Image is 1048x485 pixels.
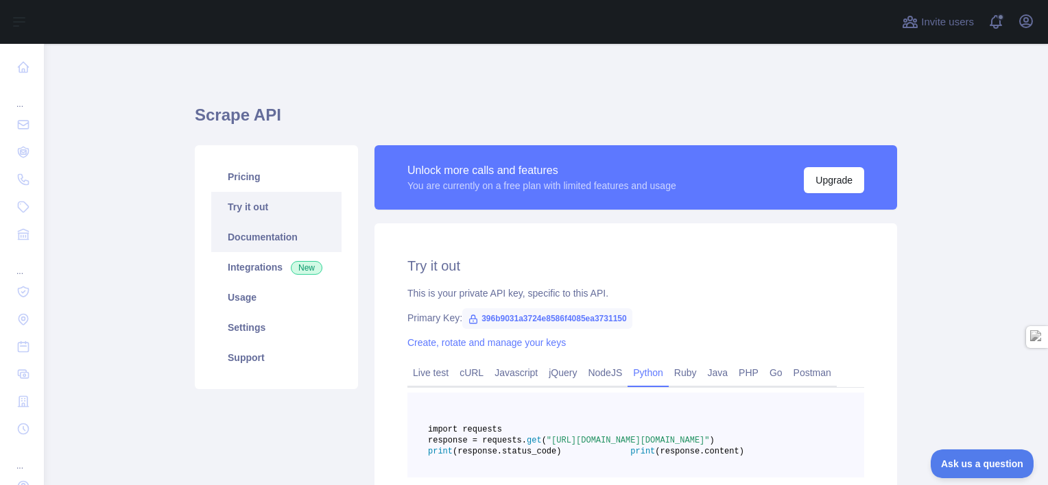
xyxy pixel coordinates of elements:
[709,436,714,445] span: )
[211,343,342,373] a: Support
[669,362,702,384] a: Ruby
[582,362,628,384] a: NodeJS
[291,261,322,275] span: New
[788,362,837,384] a: Postman
[211,252,342,282] a: Integrations New
[195,104,897,137] h1: Scrape API
[542,436,547,445] span: (
[733,362,764,384] a: PHP
[428,436,527,445] span: response = requests.
[630,447,655,456] span: print
[11,444,33,471] div: ...
[931,449,1034,478] iframe: Toggle Customer Support
[764,362,788,384] a: Go
[407,311,864,325] div: Primary Key:
[211,192,342,222] a: Try it out
[527,436,542,445] span: get
[407,286,864,300] div: This is your private API key, specific to this API.
[11,82,33,110] div: ...
[211,312,342,343] a: Settings
[407,362,454,384] a: Live test
[453,447,561,456] span: (response.status_code)
[804,167,864,193] button: Upgrade
[921,14,974,30] span: Invite users
[628,362,669,384] a: Python
[462,308,632,329] span: 396b9031a3724e8586f4085ea3731150
[428,425,502,434] span: import requests
[407,337,566,348] a: Create, rotate and manage your keys
[655,447,744,456] span: (response.content)
[899,11,977,33] button: Invite users
[547,436,710,445] span: "[URL][DOMAIN_NAME][DOMAIN_NAME]"
[211,282,342,312] a: Usage
[11,249,33,277] div: ...
[543,362,582,384] a: jQuery
[702,362,734,384] a: Java
[407,179,676,192] div: You are currently on a free plan with limited features and usage
[454,362,489,384] a: cURL
[489,362,543,384] a: Javascript
[428,447,453,456] span: print
[211,162,342,192] a: Pricing
[407,256,864,275] h2: Try it out
[211,222,342,252] a: Documentation
[407,162,676,179] div: Unlock more calls and features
